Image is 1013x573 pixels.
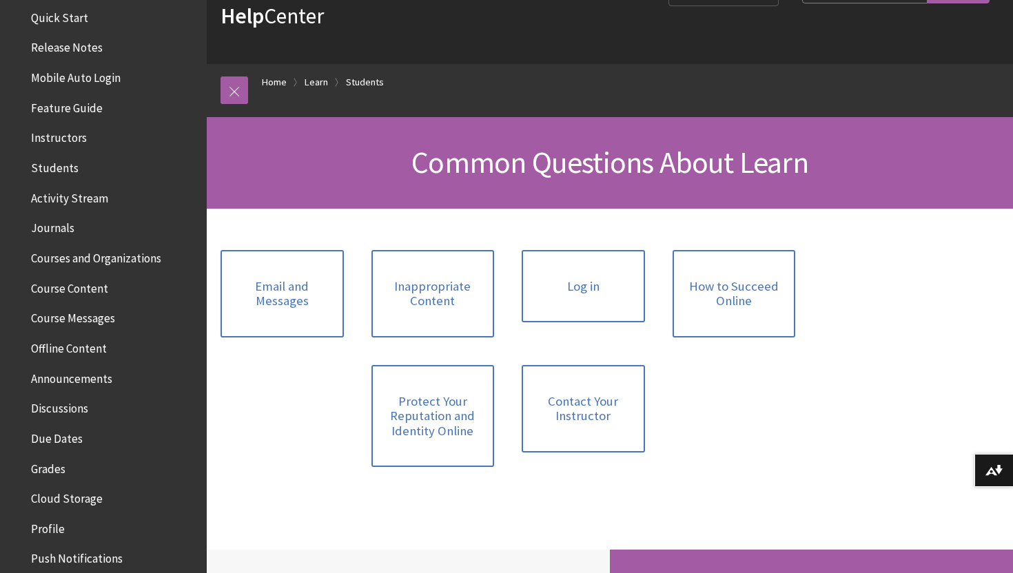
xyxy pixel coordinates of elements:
[31,517,65,536] span: Profile
[262,74,287,91] a: Home
[221,2,264,30] strong: Help
[31,548,123,566] span: Push Notifications
[31,37,103,55] span: Release Notes
[31,187,108,205] span: Activity Stream
[31,307,115,326] span: Course Messages
[31,457,65,476] span: Grades
[221,2,324,30] a: HelpCenter
[31,397,88,415] span: Discussions
[31,277,108,295] span: Course Content
[31,427,83,446] span: Due Dates
[346,74,384,91] a: Students
[305,74,328,91] a: Learn
[31,487,103,506] span: Cloud Storage
[31,127,87,145] span: Instructors
[31,217,74,236] span: Journals
[673,250,796,337] a: How to Succeed Online
[371,250,495,337] a: Inappropriate Content
[31,156,79,175] span: Students
[31,247,161,265] span: Courses and Organizations
[31,6,88,25] span: Quick Start
[31,337,107,355] span: Offline Content
[31,96,103,115] span: Feature Guide
[522,250,645,323] a: Log in
[411,143,808,181] span: Common Questions About Learn
[371,365,495,468] a: Protect Your Reputation and Identity Online
[31,367,112,386] span: Announcements
[31,66,121,85] span: Mobile Auto Login
[221,250,344,337] a: Email and Messages
[522,365,645,452] a: Contact Your Instructor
